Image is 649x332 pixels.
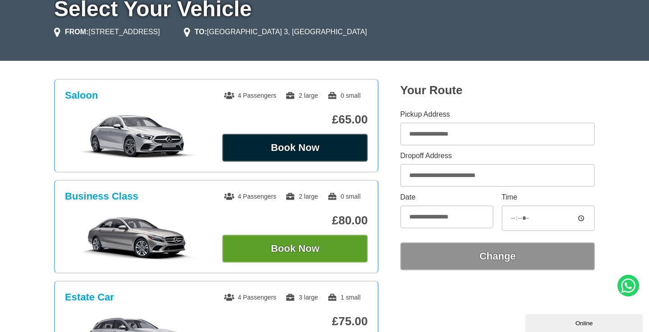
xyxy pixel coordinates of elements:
[70,215,206,260] img: Business Class
[195,28,207,36] strong: TO:
[502,194,595,201] label: Time
[285,193,318,200] span: 2 large
[526,312,644,332] iframe: chat widget
[184,27,367,37] li: [GEOGRAPHIC_DATA] 3, [GEOGRAPHIC_DATA]
[224,294,276,301] span: 4 Passengers
[65,191,138,202] h3: Business Class
[222,113,368,127] p: £65.00
[65,28,88,36] strong: FROM:
[400,242,595,270] button: Change
[54,27,160,37] li: [STREET_ADDRESS]
[327,294,361,301] span: 1 small
[400,111,595,118] label: Pickup Address
[400,152,595,159] label: Dropoff Address
[400,83,595,97] h2: Your Route
[224,193,276,200] span: 4 Passengers
[222,214,368,227] p: £80.00
[285,294,318,301] span: 3 large
[285,92,318,99] span: 2 large
[70,114,206,159] img: Saloon
[65,291,114,303] h3: Estate Car
[327,193,361,200] span: 0 small
[222,134,368,162] button: Book Now
[222,235,368,263] button: Book Now
[327,92,361,99] span: 0 small
[400,194,494,201] label: Date
[222,314,368,328] p: £75.00
[224,92,276,99] span: 4 Passengers
[65,90,98,101] h3: Saloon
